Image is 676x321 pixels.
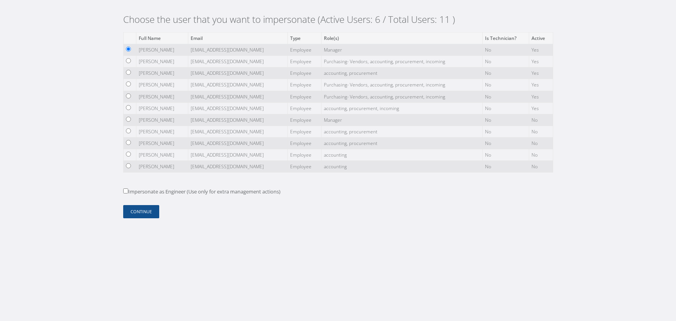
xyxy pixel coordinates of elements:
[136,79,188,91] td: [PERSON_NAME]
[136,126,188,137] td: [PERSON_NAME]
[188,138,288,149] td: [EMAIL_ADDRESS][DOMAIN_NAME]
[322,32,483,44] th: Role(s)
[136,138,188,149] td: [PERSON_NAME]
[322,114,483,126] td: Manager
[288,91,322,102] td: Employee
[136,102,188,114] td: [PERSON_NAME]
[529,149,553,161] td: No
[188,56,288,67] td: [EMAIL_ADDRESS][DOMAIN_NAME]
[288,56,322,67] td: Employee
[322,102,483,114] td: accounting, procurement, incoming
[288,149,322,161] td: Employee
[322,126,483,137] td: accounting, procurement
[529,161,553,173] td: No
[483,56,529,67] td: No
[483,161,529,173] td: No
[483,79,529,91] td: No
[188,44,288,55] td: [EMAIL_ADDRESS][DOMAIN_NAME]
[288,114,322,126] td: Employee
[483,114,529,126] td: No
[529,79,553,91] td: Yes
[322,56,483,67] td: Purchasing- Vendors, accounting, procurement, incoming
[288,79,322,91] td: Employee
[483,102,529,114] td: No
[288,67,322,79] td: Employee
[288,126,322,137] td: Employee
[322,161,483,173] td: accounting
[188,114,288,126] td: [EMAIL_ADDRESS][DOMAIN_NAME]
[322,138,483,149] td: accounting, procurement
[136,56,188,67] td: [PERSON_NAME]
[136,91,188,102] td: [PERSON_NAME]
[529,102,553,114] td: Yes
[136,67,188,79] td: [PERSON_NAME]
[529,44,553,55] td: Yes
[288,32,322,44] th: Type
[483,91,529,102] td: No
[322,67,483,79] td: accounting, procurement
[322,149,483,161] td: accounting
[288,161,322,173] td: Employee
[288,138,322,149] td: Employee
[322,91,483,102] td: Purchasing- Vendors, accounting, procurement, incoming
[529,126,553,137] td: No
[483,149,529,161] td: No
[483,138,529,149] td: No
[322,44,483,55] td: Manager
[529,32,553,44] th: Active
[123,205,159,219] button: Continue
[188,32,288,44] th: Email
[483,32,529,44] th: Is Technician?
[483,126,529,137] td: No
[188,67,288,79] td: [EMAIL_ADDRESS][DOMAIN_NAME]
[529,67,553,79] td: Yes
[188,79,288,91] td: [EMAIL_ADDRESS][DOMAIN_NAME]
[188,126,288,137] td: [EMAIL_ADDRESS][DOMAIN_NAME]
[288,44,322,55] td: Employee
[188,91,288,102] td: [EMAIL_ADDRESS][DOMAIN_NAME]
[136,32,188,44] th: Full Name
[483,67,529,79] td: No
[136,114,188,126] td: [PERSON_NAME]
[136,149,188,161] td: [PERSON_NAME]
[529,114,553,126] td: No
[136,161,188,173] td: [PERSON_NAME]
[529,91,553,102] td: Yes
[483,44,529,55] td: No
[188,161,288,173] td: [EMAIL_ADDRESS][DOMAIN_NAME]
[322,79,483,91] td: Purchasing- Vendors, accounting, procurement, incoming
[188,149,288,161] td: [EMAIL_ADDRESS][DOMAIN_NAME]
[529,56,553,67] td: Yes
[123,14,553,25] h2: Choose the user that you want to impersonate (Active Users: 6 / Total Users: 11 )
[288,102,322,114] td: Employee
[123,188,128,193] input: Impersonate as Engineer (Use only for extra management actions)
[136,44,188,55] td: [PERSON_NAME]
[529,138,553,149] td: No
[188,102,288,114] td: [EMAIL_ADDRESS][DOMAIN_NAME]
[123,188,280,196] label: Impersonate as Engineer (Use only for extra management actions)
